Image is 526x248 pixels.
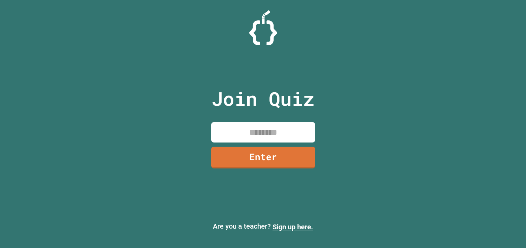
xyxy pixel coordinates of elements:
[212,84,314,113] p: Join Quiz
[6,221,520,232] p: Are you a teacher?
[211,147,315,168] a: Enter
[468,190,519,220] iframe: chat widget
[249,10,277,45] img: Logo.svg
[497,220,519,241] iframe: chat widget
[273,223,313,231] a: Sign up here.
